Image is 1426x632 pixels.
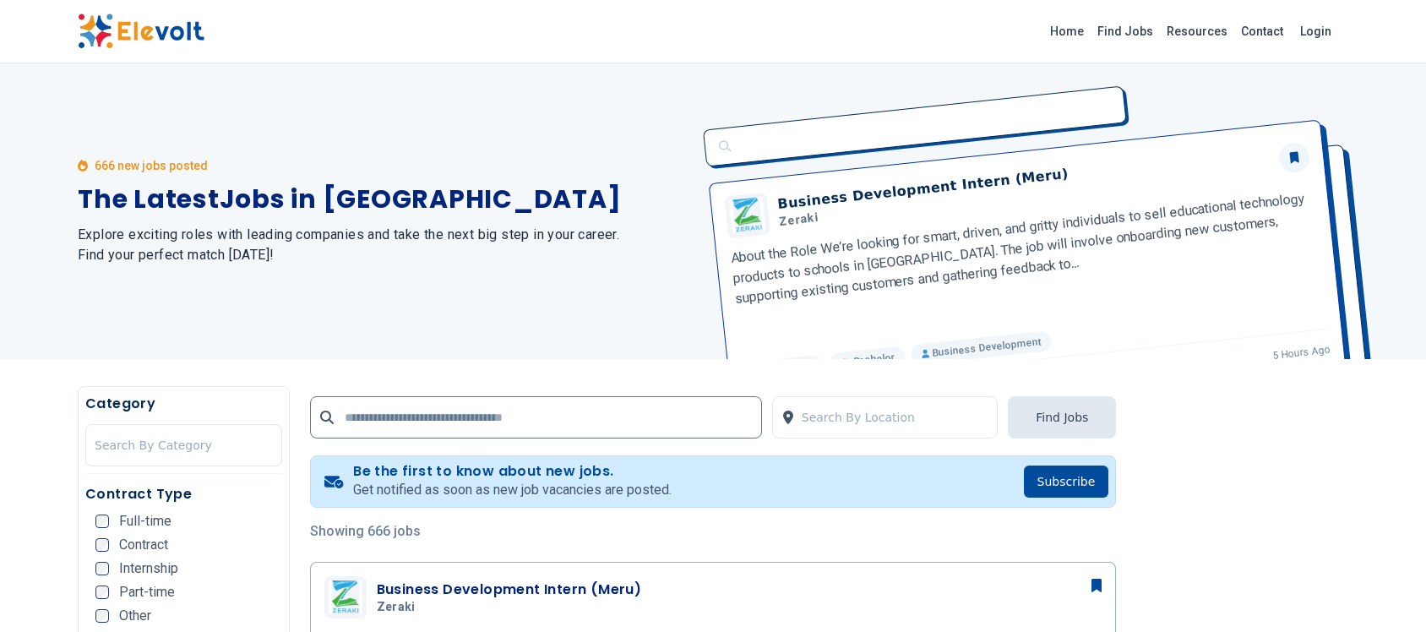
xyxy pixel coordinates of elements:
[119,515,171,528] span: Full-time
[95,609,109,623] input: Other
[95,538,109,552] input: Contract
[1043,18,1091,45] a: Home
[1024,466,1109,498] button: Subscribe
[329,580,362,614] img: Zeraki
[95,157,208,174] p: 666 new jobs posted
[119,538,168,552] span: Contract
[78,184,693,215] h1: The Latest Jobs in [GEOGRAPHIC_DATA]
[1008,396,1116,439] button: Find Jobs
[310,521,1117,542] p: Showing 666 jobs
[1234,18,1290,45] a: Contact
[1160,18,1234,45] a: Resources
[85,484,282,504] h5: Contract Type
[377,580,642,600] h3: Business Development Intern (Meru)
[377,600,416,615] span: Zeraki
[85,394,282,414] h5: Category
[119,562,178,575] span: Internship
[119,609,151,623] span: Other
[78,14,204,49] img: Elevolt
[95,515,109,528] input: Full-time
[353,463,672,480] h4: Be the first to know about new jobs.
[119,586,175,599] span: Part-time
[1290,14,1342,48] a: Login
[95,586,109,599] input: Part-time
[353,480,672,500] p: Get notified as soon as new job vacancies are posted.
[78,225,693,265] h2: Explore exciting roles with leading companies and take the next big step in your career. Find you...
[1091,18,1160,45] a: Find Jobs
[95,562,109,575] input: Internship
